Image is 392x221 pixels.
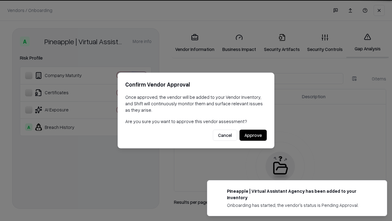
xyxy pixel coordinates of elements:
div: Pineapple | Virtual Assistant Agency has been added to your inventory [227,188,372,201]
p: Once approved, the vendor will be added to your Vendor Inventory, and Shift will continuously mon... [125,94,267,113]
img: trypineapple.com [215,188,222,195]
div: Onboarding has started, the vendor's status is Pending Approval. [227,202,372,208]
p: Are you sure you want to approve this vendor assessment? [125,118,267,125]
button: Approve [239,130,267,141]
button: Cancel [213,130,237,141]
h2: Confirm Vendor Approval [125,80,267,89]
